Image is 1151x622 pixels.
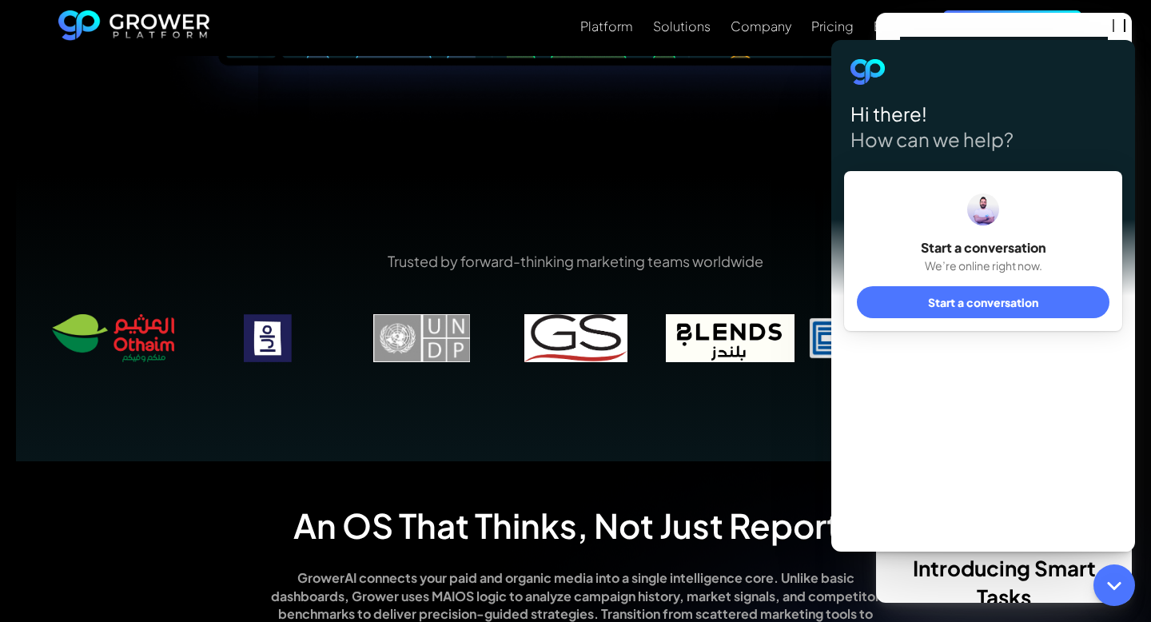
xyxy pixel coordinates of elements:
div: Platform [580,18,633,34]
div: Pricing [811,18,854,34]
img: _p793ks5ak-banner [900,37,1108,535]
a: home [58,10,210,46]
div: Blog [874,18,903,34]
a: Company [731,17,791,36]
a: Pricing [811,17,854,36]
a: Solutions [653,17,711,36]
h2: An OS That Thinks, Not Just Reports [293,505,858,545]
p: Trusted by forward-thinking marketing teams worldwide [36,251,1115,271]
a: Platform [580,17,633,36]
button: close [1113,19,1125,32]
div: Company [731,18,791,34]
a: Blog [874,17,903,36]
div: Solutions [653,18,711,34]
a: Request a demo [943,10,1081,45]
